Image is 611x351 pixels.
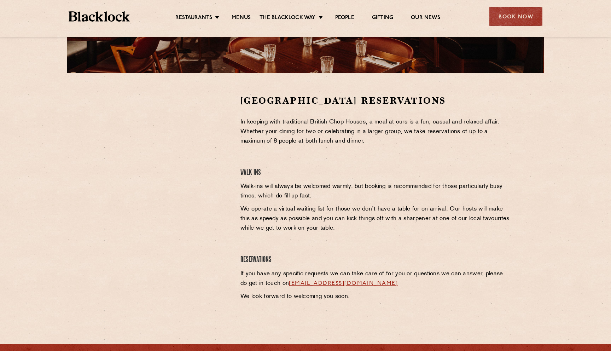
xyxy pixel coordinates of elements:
p: Walk-ins will always be welcomed warmly, but booking is recommended for those particularly busy t... [240,182,512,201]
p: We operate a virtual waiting list for those we don’t have a table for on arrival. Our hosts will ... [240,205,512,233]
a: Gifting [372,15,393,22]
a: Restaurants [175,15,212,22]
h2: [GEOGRAPHIC_DATA] Reservations [240,94,512,107]
h4: Walk Ins [240,168,512,178]
p: We look forward to welcoming you soon. [240,292,512,301]
a: Our News [411,15,440,22]
a: The Blacklock Way [260,15,315,22]
p: If you have any specific requests we can take care of for you or questions we can answer, please ... [240,269,512,288]
p: In keeping with traditional British Chop Houses, a meal at ours is a fun, casual and relaxed affa... [240,117,512,146]
a: People [335,15,354,22]
div: Book Now [489,7,542,26]
h4: Reservations [240,255,512,265]
a: [EMAIL_ADDRESS][DOMAIN_NAME] [289,281,398,286]
iframe: OpenTable make booking widget [125,94,204,201]
a: Menus [232,15,251,22]
img: BL_Textured_Logo-footer-cropped.svg [69,11,130,22]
